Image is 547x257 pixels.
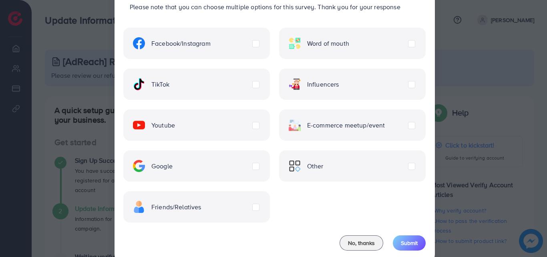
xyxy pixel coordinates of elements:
img: ic-word-of-mouth.a439123d.svg [289,37,301,49]
img: ic-freind.8e9a9d08.svg [133,201,145,213]
span: Friends/Relatives [151,202,201,212]
button: Submit [393,235,426,251]
span: Word of mouth [307,39,349,48]
img: ic-influencers.a620ad43.svg [289,78,301,90]
img: ic-facebook.134605ef.svg [133,37,145,49]
span: Facebook/Instagram [151,39,211,48]
img: ic-youtube.715a0ca2.svg [133,119,145,131]
span: Google [151,162,173,171]
span: Submit [401,239,418,247]
button: No, thanks [340,235,383,251]
span: Other [307,162,324,171]
span: E-commerce meetup/event [307,121,385,130]
span: Youtube [151,121,175,130]
img: ic-ecommerce.d1fa3848.svg [289,119,301,131]
img: ic-other.99c3e012.svg [289,160,301,172]
span: TikTok [151,80,169,89]
img: ic-google.5bdd9b68.svg [133,160,145,172]
p: Please note that you can choose multiple options for this survey. Thank you for your response [130,2,406,12]
span: No, thanks [348,239,375,247]
span: Influencers [307,80,339,89]
img: ic-tiktok.4b20a09a.svg [133,78,145,90]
